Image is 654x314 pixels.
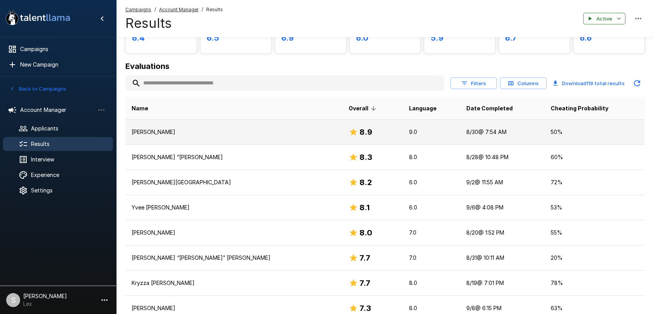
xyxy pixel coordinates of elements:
[132,254,336,262] p: [PERSON_NAME] “[PERSON_NAME]” [PERSON_NAME]
[550,75,628,91] button: Download119 total results
[132,128,336,136] p: [PERSON_NAME]
[409,178,454,186] p: 6.0
[466,104,513,113] span: Date Completed
[360,176,372,189] h6: 8.2
[132,304,336,312] p: [PERSON_NAME]
[409,304,454,312] p: 8.0
[409,128,454,136] p: 9.0
[460,145,544,170] td: 8/28 @ 10:48 PM
[460,120,544,145] td: 8/30 @ 7:54 AM
[360,226,372,239] h6: 8.0
[450,77,497,89] button: Filters
[550,254,639,262] p: 20 %
[460,220,544,245] td: 8/20 @ 1:52 PM
[360,151,372,163] h6: 8.3
[202,6,203,14] span: /
[281,32,340,44] h6: 6.9
[125,15,223,31] h4: Results
[349,104,378,113] span: Overall
[505,32,563,44] h6: 6.7
[356,32,414,44] h6: 6.0
[132,32,190,44] h6: 6.4
[409,254,454,262] p: 7.0
[550,128,639,136] p: 50 %
[132,229,336,237] p: [PERSON_NAME]
[460,271,544,296] td: 8/19 @ 7:01 PM
[460,170,544,195] td: 9/2 @ 11:55 AM
[207,32,265,44] h6: 6.5
[580,32,638,44] h6: 6.6
[125,62,169,71] b: Evaluations
[583,13,625,25] button: Active
[550,178,639,186] p: 72 %
[360,277,370,289] h6: 7.7
[206,6,223,14] span: Results
[360,201,370,214] h6: 8.1
[154,6,156,14] span: /
[629,75,645,91] button: Updated Today - 1:05 PM
[430,32,489,44] h6: 5.9
[550,104,608,113] span: Cheating Probability
[409,229,454,237] p: 7.0
[409,153,454,161] p: 8.0
[360,126,372,138] h6: 8.9
[550,279,639,287] p: 78 %
[360,252,370,264] h6: 7.7
[132,153,336,161] p: [PERSON_NAME] “[PERSON_NAME]
[460,245,544,271] td: 8/31 @ 10:11 AM
[132,104,148,113] span: Name
[550,229,639,237] p: 55 %
[409,204,454,211] p: 6.0
[409,279,454,287] p: 8.0
[159,7,199,12] u: Account Manager
[132,178,336,186] p: [PERSON_NAME][GEOGRAPHIC_DATA]
[550,153,639,161] p: 60 %
[500,77,546,89] button: Columns
[132,279,336,287] p: Kryzza [PERSON_NAME]
[550,204,639,211] p: 53 %
[460,195,544,220] td: 9/6 @ 4:08 PM
[409,104,437,113] span: Language
[550,304,639,312] p: 63 %
[125,7,151,12] u: Campaigns
[132,204,336,211] p: Yvee [PERSON_NAME]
